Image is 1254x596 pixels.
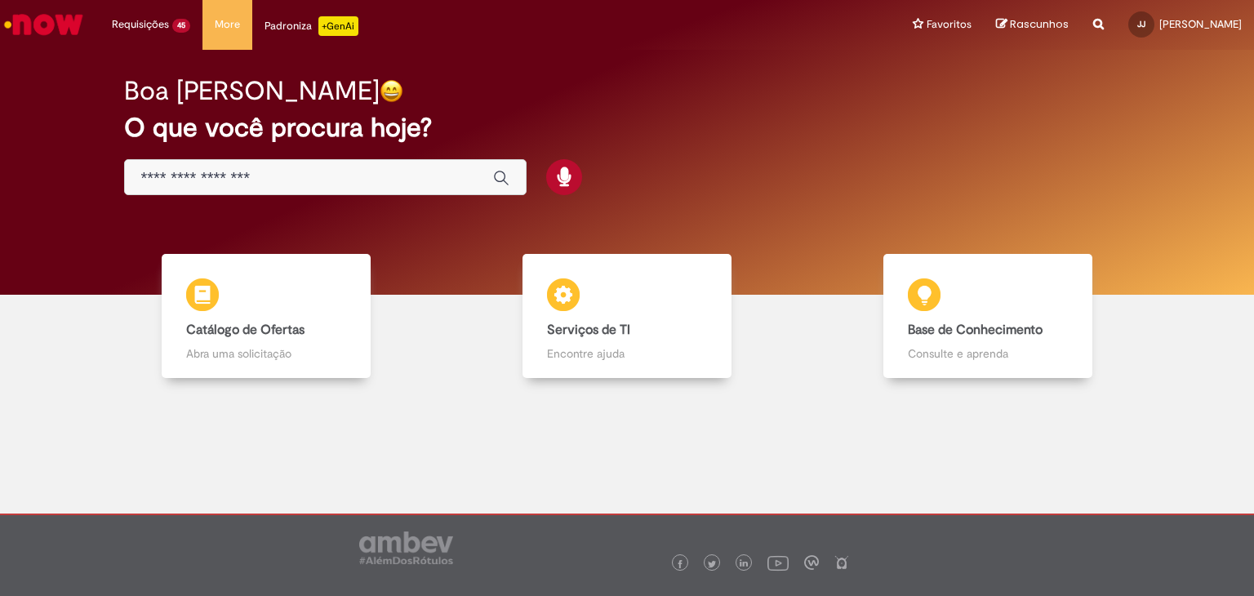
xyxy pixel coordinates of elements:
[767,552,789,573] img: logo_footer_youtube.png
[2,8,86,41] img: ServiceNow
[547,345,707,362] p: Encontre ajuda
[996,17,1069,33] a: Rascunhos
[1137,19,1145,29] span: JJ
[908,345,1068,362] p: Consulte e aprenda
[1159,17,1242,31] span: [PERSON_NAME]
[186,345,346,362] p: Abra uma solicitação
[834,555,849,570] img: logo_footer_naosei.png
[265,16,358,36] div: Padroniza
[359,532,453,564] img: logo_footer_ambev_rotulo_gray.png
[447,254,807,379] a: Serviços de TI Encontre ajuda
[215,16,240,33] span: More
[908,322,1043,338] b: Base de Conhecimento
[124,77,380,105] h2: Boa [PERSON_NAME]
[186,322,305,338] b: Catálogo de Ofertas
[807,254,1168,379] a: Base de Conhecimento Consulte e aprenda
[112,16,169,33] span: Requisições
[124,113,1131,142] h2: O que você procura hoje?
[547,322,630,338] b: Serviços de TI
[740,559,748,569] img: logo_footer_linkedin.png
[804,555,819,570] img: logo_footer_workplace.png
[927,16,972,33] span: Favoritos
[1010,16,1069,32] span: Rascunhos
[708,560,716,568] img: logo_footer_twitter.png
[318,16,358,36] p: +GenAi
[380,79,403,103] img: happy-face.png
[676,560,684,568] img: logo_footer_facebook.png
[86,254,447,379] a: Catálogo de Ofertas Abra uma solicitação
[172,19,190,33] span: 45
